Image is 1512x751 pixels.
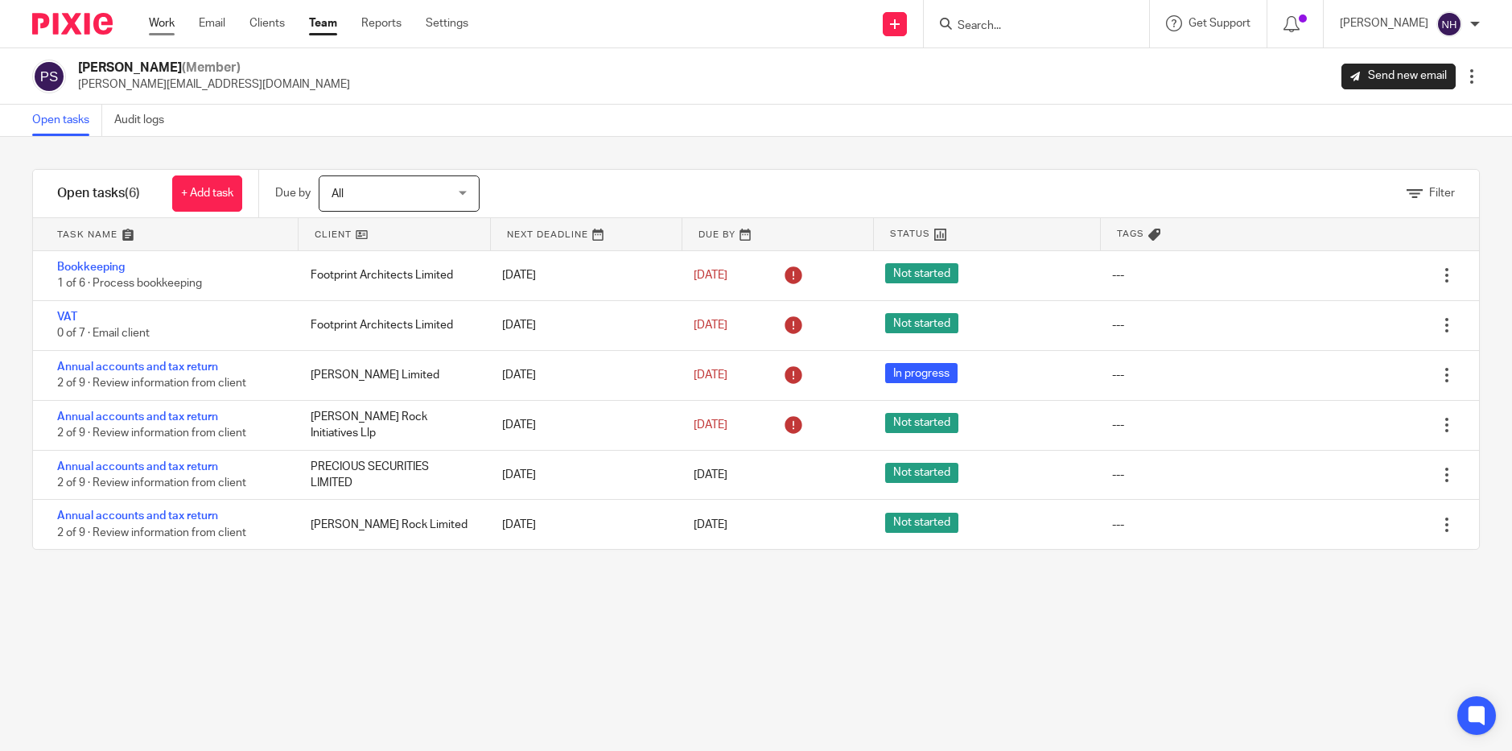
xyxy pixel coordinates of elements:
span: [DATE] [694,320,727,331]
a: Send new email [1341,64,1456,89]
span: All [332,188,344,200]
div: [DATE] [486,359,678,391]
div: --- [1112,517,1124,533]
span: Not started [885,413,958,433]
div: [DATE] [486,259,678,291]
div: --- [1112,467,1124,483]
span: 0 of 7 · Email client [57,328,150,339]
span: Not started [885,263,958,283]
span: 2 of 9 · Review information from client [57,378,246,389]
div: Footprint Architects Limited [295,309,486,341]
a: Annual accounts and tax return [57,361,218,373]
a: VAT [57,312,77,323]
div: --- [1112,267,1124,283]
a: Annual accounts and tax return [57,461,218,472]
div: [PERSON_NAME] Rock Limited [295,509,486,541]
span: Not started [885,513,958,533]
div: [DATE] [486,309,678,341]
div: [PERSON_NAME] Rock Initiatives Llp [295,401,486,450]
span: 1 of 6 · Process bookkeeping [57,279,202,290]
a: Team [309,15,337,31]
div: --- [1112,417,1124,433]
span: Filter [1429,188,1455,199]
p: [PERSON_NAME][EMAIL_ADDRESS][DOMAIN_NAME] [78,76,350,93]
span: Status [890,227,930,241]
span: 2 of 9 · Review information from client [57,527,246,538]
img: Pixie [32,13,113,35]
a: Work [149,15,175,31]
img: svg%3E [32,60,66,93]
a: Annual accounts and tax return [57,411,218,423]
a: Annual accounts and tax return [57,510,218,522]
span: 2 of 9 · Review information from client [57,427,246,439]
a: Settings [426,15,468,31]
div: PRECIOUS SECURITIES LIMITED [295,451,486,500]
h2: [PERSON_NAME] [78,60,350,76]
a: Clients [249,15,285,31]
div: [PERSON_NAME] Limited [295,359,486,391]
span: Tags [1117,227,1144,241]
span: [DATE] [694,419,727,431]
span: [DATE] [694,369,727,381]
a: + Add task [172,175,242,212]
div: --- [1112,367,1124,383]
a: Bookkeeping [57,262,125,273]
p: Due by [275,185,311,201]
input: Search [956,19,1101,34]
a: Open tasks [32,105,102,136]
span: Not started [885,463,958,483]
span: 2 of 9 · Review information from client [57,477,246,489]
div: [DATE] [486,509,678,541]
div: [DATE] [486,459,678,491]
h1: Open tasks [57,185,140,202]
span: Get Support [1189,18,1250,29]
a: Audit logs [114,105,176,136]
span: Not started [885,313,958,333]
img: svg%3E [1436,11,1462,37]
a: Reports [361,15,402,31]
a: Email [199,15,225,31]
span: (6) [125,187,140,200]
span: (Member) [182,61,241,74]
div: Footprint Architects Limited [295,259,486,291]
div: [DATE] [486,409,678,441]
span: In progress [885,363,958,383]
span: [DATE] [694,519,727,530]
p: [PERSON_NAME] [1340,15,1428,31]
div: --- [1112,317,1124,333]
span: [DATE] [694,270,727,281]
span: [DATE] [694,469,727,481]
